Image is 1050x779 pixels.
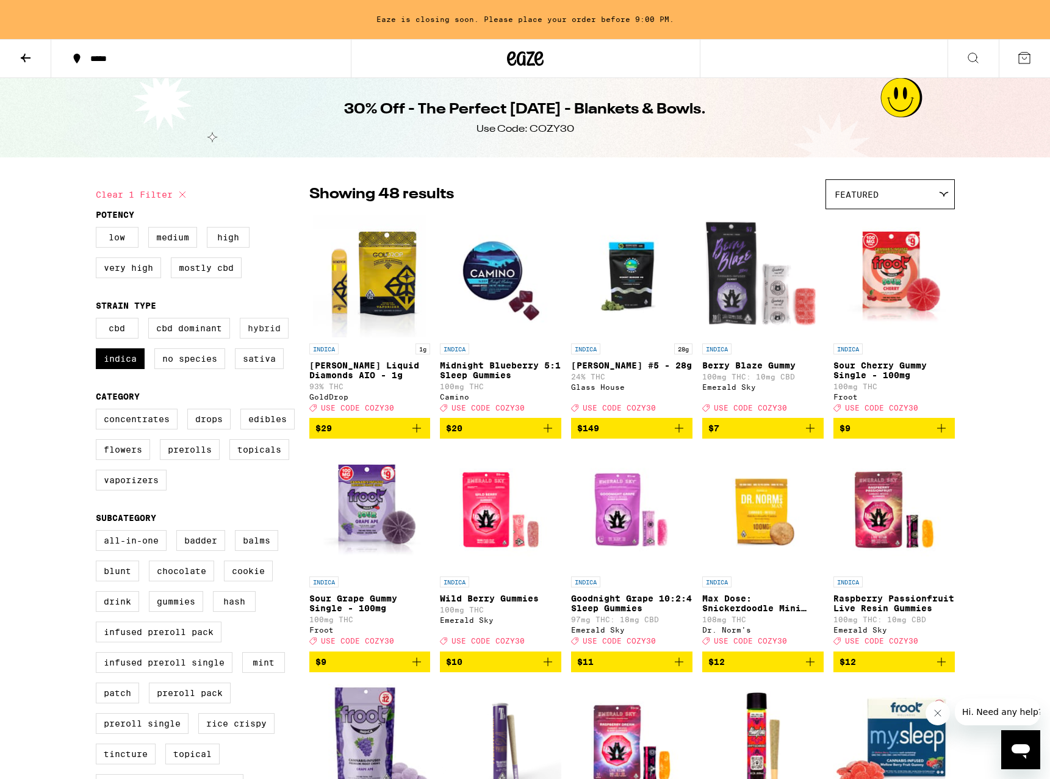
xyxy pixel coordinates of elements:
p: 100mg THC [833,382,955,390]
label: Drops [187,409,231,429]
button: Add to bag [702,418,824,439]
div: Use Code: COZY30 [476,123,574,136]
p: INDICA [440,343,469,354]
span: USE CODE COZY30 [451,637,525,645]
label: Low [96,227,138,248]
span: USE CODE COZY30 [845,404,918,412]
legend: Strain Type [96,301,156,311]
label: Medium [148,227,197,248]
span: Hi. Need any help? [7,9,88,18]
label: Indica [96,348,145,369]
label: CBD Dominant [148,318,230,339]
span: USE CODE COZY30 [583,637,656,645]
span: Featured [835,190,879,199]
legend: Category [96,392,140,401]
p: [PERSON_NAME] Liquid Diamonds AIO - 1g [309,361,431,380]
button: Clear 1 filter [96,179,190,210]
button: Add to bag [833,418,955,439]
p: INDICA [702,576,732,587]
img: Froot - Sour Grape Gummy Single - 100mg [309,448,431,570]
p: INDICA [571,576,600,587]
label: Hybrid [240,318,289,339]
h1: 30% Off - The Perfect [DATE] - Blankets & Bowls. [344,99,706,120]
label: Infused Preroll Single [96,652,232,673]
label: Drink [96,591,139,612]
label: Vaporizers [96,470,167,490]
div: Camino [440,393,561,401]
img: Emerald Sky - Berry Blaze Gummy [702,215,824,337]
span: USE CODE COZY30 [714,637,787,645]
label: Tincture [96,744,156,764]
p: 100mg THC [440,606,561,614]
span: USE CODE COZY30 [583,404,656,412]
div: Dr. Norm's [702,626,824,634]
p: [PERSON_NAME] #5 - 28g [571,361,692,370]
p: 100mg THC: 10mg CBD [833,616,955,623]
span: $11 [577,657,594,667]
button: Add to bag [309,652,431,672]
label: Prerolls [160,439,220,460]
a: Open page for Sour Cherry Gummy Single - 100mg from Froot [833,215,955,418]
span: USE CODE COZY30 [451,404,525,412]
div: Froot [309,626,431,634]
button: Add to bag [702,652,824,672]
a: Open page for Raspberry Passionfruit Live Resin Gummies from Emerald Sky [833,448,955,651]
span: USE CODE COZY30 [321,637,394,645]
span: USE CODE COZY30 [714,404,787,412]
label: Flowers [96,439,150,460]
p: Berry Blaze Gummy [702,361,824,370]
label: Blunt [96,561,139,581]
span: USE CODE COZY30 [321,404,394,412]
div: Glass House [571,383,692,391]
p: INDICA [571,343,600,354]
p: Wild Berry Gummies [440,594,561,603]
label: Concentrates [96,409,178,429]
p: Midnight Blueberry 5:1 Sleep Gummies [440,361,561,380]
label: Edibles [240,409,295,429]
label: Preroll Pack [149,683,231,703]
span: $20 [446,423,462,433]
iframe: Button to launch messaging window [1001,730,1040,769]
span: USE CODE COZY30 [845,637,918,645]
img: Emerald Sky - Raspberry Passionfruit Live Resin Gummies [833,448,955,570]
label: Sativa [235,348,284,369]
span: $149 [577,423,599,433]
p: 93% THC [309,382,431,390]
label: All-In-One [96,530,167,551]
p: INDICA [702,343,732,354]
p: INDICA [833,576,863,587]
label: Badder [176,530,225,551]
span: $12 [708,657,725,667]
iframe: Close message [926,701,950,725]
a: Open page for Sour Grape Gummy Single - 100mg from Froot [309,448,431,651]
label: Rice Crispy [198,713,275,734]
p: Raspberry Passionfruit Live Resin Gummies [833,594,955,613]
p: Goodnight Grape 10:2:4 Sleep Gummies [571,594,692,613]
a: Open page for Donny Burger #5 - 28g from Glass House [571,215,692,418]
legend: Subcategory [96,513,156,523]
p: INDICA [440,576,469,587]
img: Emerald Sky - Wild Berry Gummies [440,448,561,570]
a: Open page for Max Dose: Snickerdoodle Mini Cookie - Indica from Dr. Norm's [702,448,824,651]
label: Very High [96,257,161,278]
p: 100mg THC [309,616,431,623]
legend: Potency [96,210,134,220]
div: GoldDrop [309,393,431,401]
div: Emerald Sky [833,626,955,634]
span: $12 [840,657,856,667]
label: Topical [165,744,220,764]
label: Mint [242,652,285,673]
span: $9 [840,423,850,433]
div: Emerald Sky [702,383,824,391]
label: Chocolate [149,561,214,581]
a: Open page for Goodnight Grape 10:2:4 Sleep Gummies from Emerald Sky [571,448,692,651]
label: No Species [154,348,225,369]
img: Camino - Midnight Blueberry 5:1 Sleep Gummies [440,215,561,337]
button: Add to bag [440,652,561,672]
p: 97mg THC: 18mg CBD [571,616,692,623]
p: 28g [674,343,692,354]
label: Balms [235,530,278,551]
button: Add to bag [571,418,692,439]
p: 24% THC [571,373,692,381]
a: Open page for Wild Berry Gummies from Emerald Sky [440,448,561,651]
